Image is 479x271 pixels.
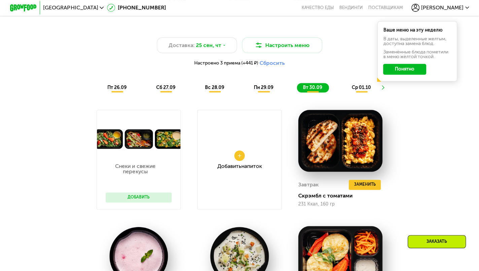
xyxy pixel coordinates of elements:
div: Заказать [408,235,466,248]
span: сб 27.09 [156,85,175,90]
span: Настроено 3 приема (+441 ₽) [194,61,258,65]
div: Добавить [217,164,262,169]
a: Вендинги [339,5,363,10]
div: Завтрак [298,180,319,190]
button: Понятно [383,64,426,75]
button: Настроить меню [242,37,322,53]
span: ср 01.10 [352,85,371,90]
button: Заменить [349,180,381,190]
span: пн 29.09 [254,85,273,90]
span: [GEOGRAPHIC_DATA] [43,5,98,10]
span: Заменить [354,181,376,188]
span: [PERSON_NAME] [421,5,464,10]
span: вс 28.09 [205,85,224,90]
div: Заменённые блюда пометили в меню жёлтой точкой. [383,50,451,59]
div: Ваше меню на эту неделю [383,28,451,33]
a: [PHONE_NUMBER] [107,4,166,12]
p: Снеки и свежие перекусы [106,164,165,174]
span: Доставка: [169,41,195,49]
button: Сбросить [260,60,285,66]
div: В даты, выделенные желтым, доступна замена блюд. [383,37,451,46]
div: 231 Ккал, 160 гр [298,201,382,207]
span: вт 30.09 [303,85,322,90]
span: Напиток [241,163,262,169]
div: поставщикам [368,5,403,10]
button: Добавить [106,192,172,202]
div: Скрэмбл с томатами [298,192,388,199]
span: 25 сен, чт [196,41,221,49]
span: пт 26.09 [107,85,127,90]
a: Качество еды [302,5,334,10]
